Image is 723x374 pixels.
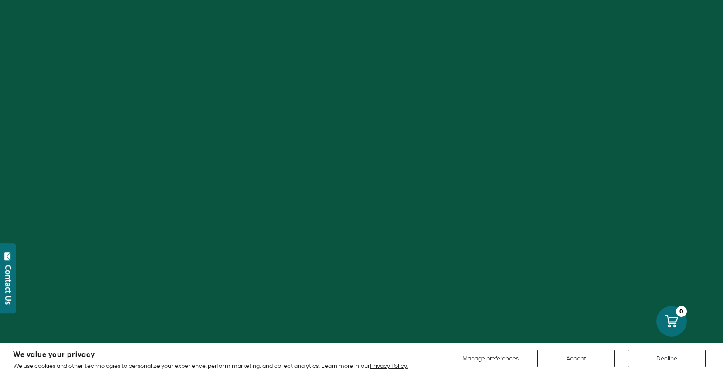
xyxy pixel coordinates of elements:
button: Manage preferences [457,350,524,367]
div: 0 [676,306,687,317]
button: Accept [537,350,615,367]
p: We use cookies and other technologies to personalize your experience, perform marketing, and coll... [13,362,408,370]
div: Contact Us [4,265,13,305]
a: Privacy Policy. [370,362,408,369]
h2: We value your privacy [13,351,408,358]
button: Decline [628,350,706,367]
span: Manage preferences [462,355,519,362]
